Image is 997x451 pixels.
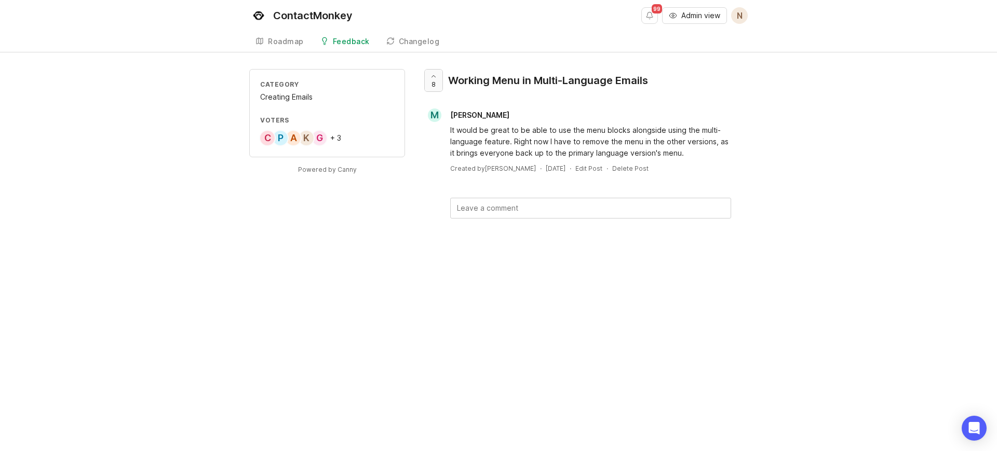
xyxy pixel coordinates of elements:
[298,130,315,146] div: K
[540,164,542,173] div: ·
[546,165,565,172] time: [DATE]
[249,6,268,25] img: ContactMonkey logo
[962,416,987,441] div: Open Intercom Messenger
[311,130,328,146] div: G
[448,73,648,88] div: Working Menu in Multi-Language Emails
[399,38,440,45] div: Changelog
[428,108,441,122] div: M
[333,38,370,45] div: Feedback
[737,9,743,22] span: N
[641,7,658,24] button: Notifications
[314,31,376,52] a: Feedback
[450,125,731,159] div: It would be great to be able to use the menu blocks alongside using the multi-language feature. R...
[662,7,727,24] button: Admin view
[450,111,509,119] span: [PERSON_NAME]
[432,80,436,89] span: 8
[380,31,446,52] a: Changelog
[450,164,536,173] div: Created by [PERSON_NAME]
[268,38,304,45] div: Roadmap
[260,91,394,103] div: Creating Emails
[422,108,518,122] a: M[PERSON_NAME]
[612,164,649,173] div: Delete Post
[330,134,341,142] div: + 3
[546,164,565,173] a: [DATE]
[570,164,571,173] div: ·
[249,31,310,52] a: Roadmap
[260,80,394,89] div: Category
[731,7,748,24] button: N
[259,130,276,146] div: C
[272,130,289,146] div: P
[285,130,302,146] div: A
[424,69,443,92] button: 8
[652,4,662,13] span: 99
[681,10,720,21] span: Admin view
[607,164,608,173] div: ·
[297,163,358,175] a: Powered by Canny
[273,10,353,21] div: ContactMonkey
[260,116,394,125] div: Voters
[575,164,602,173] div: Edit Post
